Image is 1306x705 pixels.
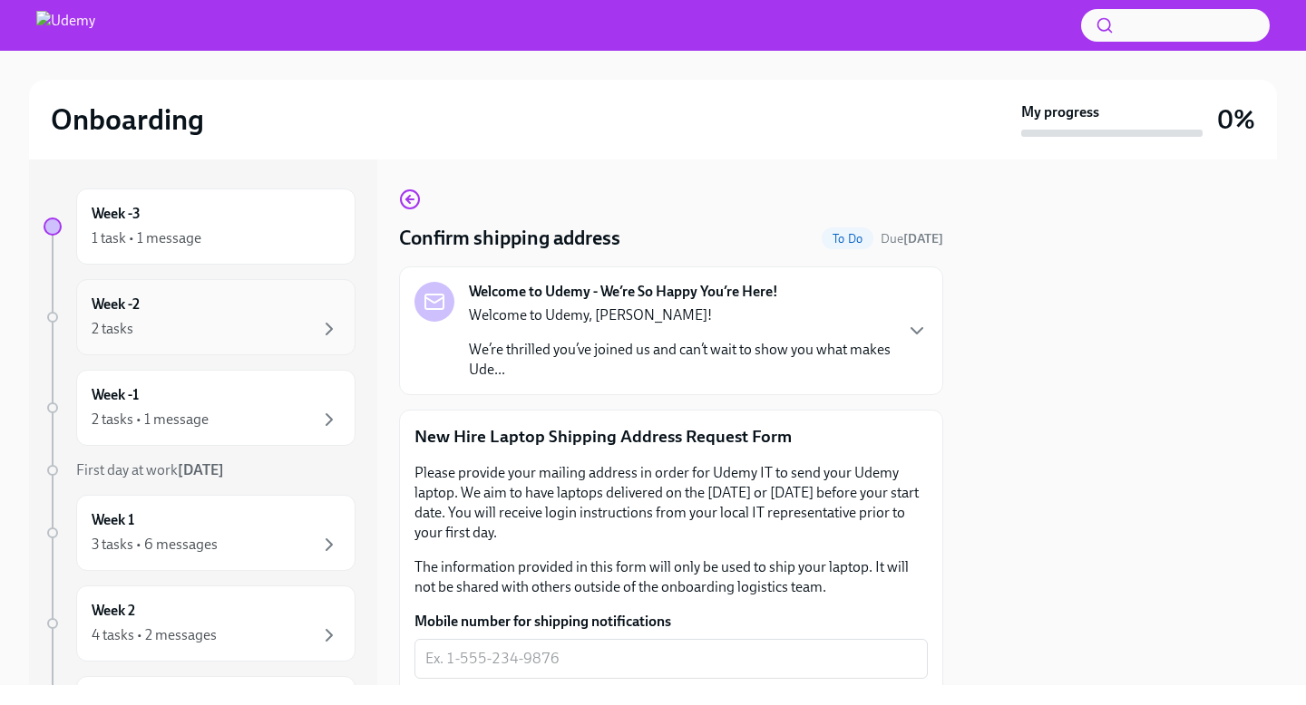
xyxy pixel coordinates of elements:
[178,461,224,478] strong: [DATE]
[414,612,928,632] label: Mobile number for shipping notifications
[92,535,218,555] div: 3 tasks • 6 messages
[44,279,356,355] a: Week -22 tasks
[92,228,201,248] div: 1 task • 1 message
[44,585,356,662] a: Week 24 tasks • 2 messages
[92,510,134,530] h6: Week 1
[1217,103,1255,136] h3: 0%
[92,385,139,405] h6: Week -1
[1021,102,1099,122] strong: My progress
[92,295,140,314] h6: Week -2
[414,463,928,543] p: Please provide your mailing address in order for Udemy IT to send your Udemy laptop. We aim to ha...
[92,410,209,430] div: 2 tasks • 1 message
[903,231,943,246] strong: [DATE]
[76,461,224,478] span: First day at work
[399,225,620,252] h4: Confirm shipping address
[92,319,133,339] div: 2 tasks
[822,232,873,246] span: To Do
[51,101,204,138] h2: Onboarding
[414,425,928,449] p: New Hire Laptop Shipping Address Request Form
[469,305,892,325] p: Welcome to Udemy, [PERSON_NAME]!
[44,188,356,265] a: Week -31 task • 1 message
[44,370,356,446] a: Week -12 tasks • 1 message
[36,11,95,40] img: Udemy
[92,625,217,645] div: 4 tasks • 2 messages
[469,340,892,380] p: We’re thrilled you’ve joined us and can’t wait to show you what makes Ude...
[469,282,778,302] strong: Welcome to Udemy - We’re So Happy You’re Here!
[92,204,141,224] h6: Week -3
[44,460,356,480] a: First day at work[DATE]
[92,601,135,621] h6: Week 2
[414,557,928,597] p: The information provided in this form will only be used to ship your laptop. It will not be share...
[881,231,943,246] span: Due
[44,495,356,571] a: Week 13 tasks • 6 messages
[881,230,943,247] span: September 5th, 2025 13:00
